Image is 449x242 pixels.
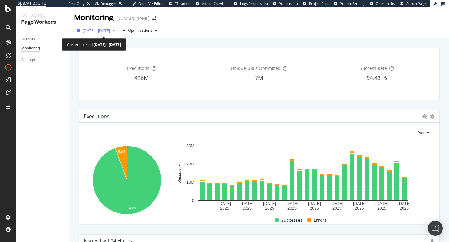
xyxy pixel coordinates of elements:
[127,65,149,71] span: Executions
[169,1,191,6] a: FTL admin
[417,130,424,135] span: Day
[116,15,150,21] div: [DOMAIN_NAME]
[186,162,194,166] text: 20M
[279,1,298,6] span: Projects List
[377,206,386,211] text: 2025
[186,143,194,148] text: 30M
[21,12,64,19] div: Activation
[21,19,64,26] div: PageWorkers
[74,26,118,35] button: [DATE] - [DATE]
[287,206,297,211] text: 2025
[152,16,156,21] div: arrow-right-arrow-left
[367,74,387,81] span: 94.43 %
[310,206,319,211] text: 2025
[360,65,387,71] span: Success Rate
[243,206,252,211] text: 2025
[21,36,36,43] div: Overview
[172,142,434,211] svg: A chart.
[353,201,366,206] text: [DATE]
[400,1,426,6] a: Admin Page
[332,206,341,211] text: 2025
[265,206,274,211] text: 2025
[202,1,229,6] span: Admin Crawl List
[303,1,329,6] a: Project Page
[263,201,276,206] text: [DATE]
[370,1,396,6] a: Open in dev
[177,163,182,183] text: Successes
[138,1,164,6] span: Open Viz Editor
[21,45,40,52] div: Monitoring
[94,42,121,47] b: [DATE] - [DATE]
[67,41,121,48] div: Current period:
[74,12,114,23] div: Monitoring
[241,201,253,206] text: [DATE]
[281,216,302,224] span: Successes
[240,1,268,6] span: Logs Projects List
[412,128,434,137] button: Day
[308,201,321,206] text: [DATE]
[123,29,152,32] div: All Optimizations
[69,1,85,6] div: ReadOnly:
[314,216,326,224] span: Errors
[428,221,443,236] div: Open Intercom Messenger
[21,45,65,52] a: Monitoring
[286,201,298,206] text: [DATE]
[132,1,164,6] a: Open Viz Editor
[340,1,365,6] span: Project Settings
[118,150,125,154] text: 5.6%
[218,201,231,206] text: [DATE]
[21,57,35,63] div: Settings
[175,1,191,6] span: FTL admin
[128,207,136,210] text: 94.4%
[273,1,298,6] a: Projects List
[186,180,194,185] text: 10M
[123,26,160,35] button: All Optimizations
[192,198,194,203] text: 0
[95,1,117,6] div: Viz Debugger:
[355,206,364,211] text: 2025
[422,114,427,119] div: bug
[84,113,109,119] div: Executions
[398,201,411,206] text: [DATE]
[84,142,170,219] svg: A chart.
[220,206,229,211] text: 2025
[331,201,343,206] text: [DATE]
[21,36,65,43] a: Overview
[231,65,281,71] span: Unique URLs Optimized
[234,1,268,6] a: Logs Projects List
[83,28,110,33] span: [DATE] - [DATE]
[134,74,149,81] span: 426M
[376,1,396,6] span: Open in dev
[196,1,229,6] a: Admin Crawl List
[406,1,426,6] span: Admin Page
[255,74,263,81] span: 7M
[400,206,409,211] text: 2025
[375,201,388,206] text: [DATE]
[309,1,329,6] span: Project Page
[21,57,65,63] a: Settings
[334,1,365,6] a: Project Settings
